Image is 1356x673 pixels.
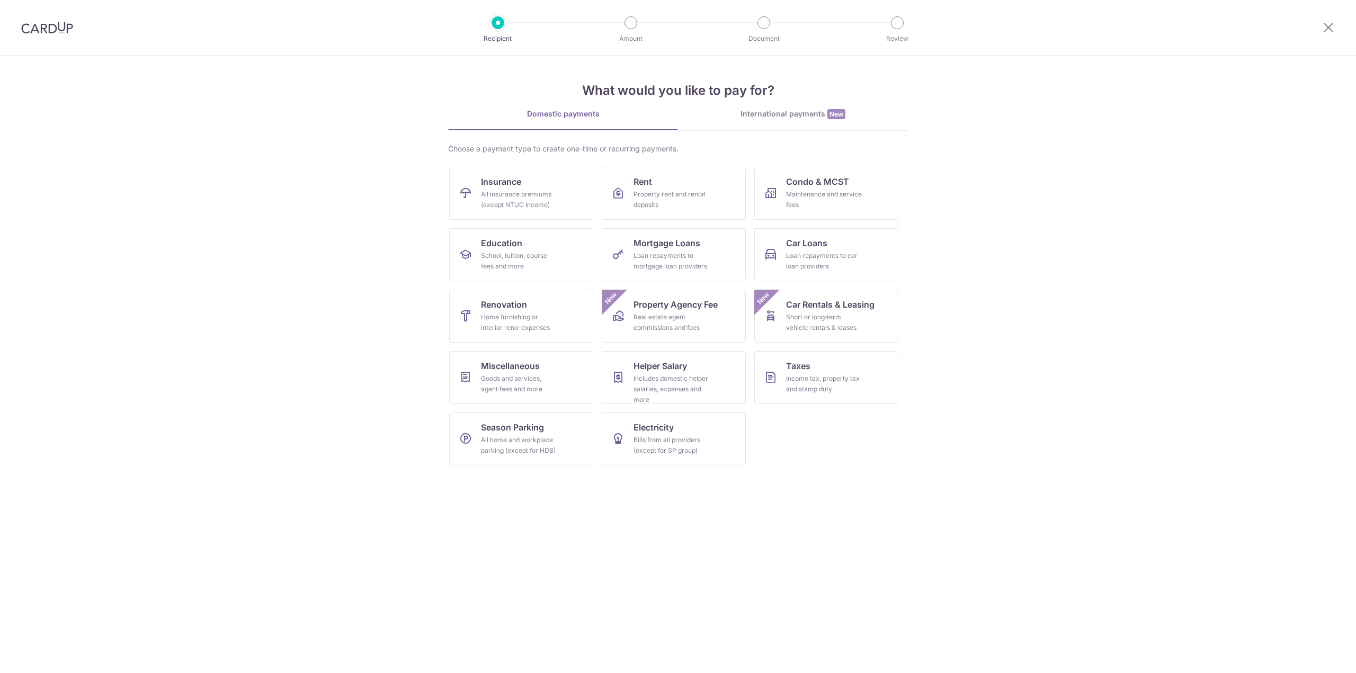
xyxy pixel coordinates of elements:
span: Car Rentals & Leasing [786,298,875,311]
div: Home furnishing or interior reno-expenses [481,312,557,333]
div: Bills from all providers (except for SP group) [634,435,710,456]
span: Miscellaneous [481,360,540,372]
a: RentProperty rent and rental deposits [602,167,746,220]
a: TaxesIncome tax, property tax and stamp duty [754,351,898,404]
span: Property Agency Fee [634,298,718,311]
a: ElectricityBills from all providers (except for SP group) [602,412,746,465]
div: All home and workplace parking (except for HDB) [481,435,557,456]
a: RenovationHome furnishing or interior reno-expenses [449,290,593,343]
div: Real estate agent commissions and fees [634,312,710,333]
span: Insurance [481,175,521,188]
a: Car LoansLoan repayments to car loan providers [754,228,898,281]
a: Condo & MCSTMaintenance and service fees [754,167,898,220]
a: InsuranceAll insurance premiums (except NTUC Income) [449,167,593,220]
span: Renovation [481,298,527,311]
span: Education [481,237,522,249]
img: CardUp [21,21,73,34]
span: Condo & MCST [786,175,849,188]
div: Loan repayments to mortgage loan providers [634,250,710,272]
div: Includes domestic helper salaries, expenses and more [634,373,710,405]
a: Property Agency FeeReal estate agent commissions and feesNew [602,290,746,343]
span: Mortgage Loans [634,237,700,249]
div: School, tuition, course fees and more [481,250,557,272]
div: Domestic payments [448,109,678,119]
span: Rent [634,175,652,188]
p: Document [725,33,803,44]
div: Choose a payment type to create one-time or recurring payments. [448,143,908,154]
div: Loan repayments to car loan providers [786,250,862,272]
a: Helper SalaryIncludes domestic helper salaries, expenses and more [602,351,746,404]
a: Mortgage LoansLoan repayments to mortgage loan providers [602,228,746,281]
span: New [827,109,845,119]
span: Season Parking [481,421,544,434]
div: Goods and services, agent fees and more [481,373,557,394]
p: Amount [592,33,670,44]
a: EducationSchool, tuition, course fees and more [449,228,593,281]
div: Property rent and rental deposits [634,189,710,210]
span: Helper Salary [634,360,687,372]
span: Electricity [634,421,674,434]
div: Maintenance and service fees [786,189,862,210]
span: New [602,290,620,307]
div: Short or long‑term vehicle rentals & leases [786,312,862,333]
span: Taxes [786,360,810,372]
span: Car Loans [786,237,827,249]
a: Season ParkingAll home and workplace parking (except for HDB) [449,412,593,465]
div: International payments [678,109,908,120]
a: Car Rentals & LeasingShort or long‑term vehicle rentals & leasesNew [754,290,898,343]
p: Recipient [459,33,537,44]
div: Income tax, property tax and stamp duty [786,373,862,394]
div: All insurance premiums (except NTUC Income) [481,189,557,210]
span: New [755,290,772,307]
h4: What would you like to pay for? [448,81,908,100]
iframe: Opens a widget where you can find more information [1288,641,1345,668]
a: MiscellaneousGoods and services, agent fees and more [449,351,593,404]
p: Review [858,33,936,44]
